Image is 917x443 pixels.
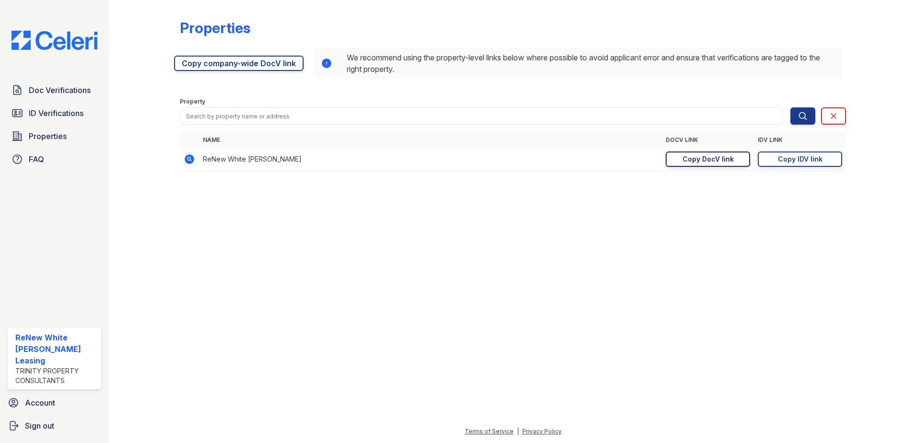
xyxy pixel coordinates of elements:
span: Sign out [25,420,54,431]
div: Trinity Property Consultants [15,366,97,385]
a: Doc Verifications [8,81,101,100]
td: ReNew White [PERSON_NAME] [199,148,662,171]
th: Name [199,132,662,148]
div: Copy IDV link [778,154,823,164]
input: Search by property name or address [180,107,783,125]
span: Doc Verifications [29,84,91,96]
a: Account [4,393,105,412]
span: Account [25,397,55,408]
img: CE_Logo_Blue-a8612792a0a2168367f1c8372b55b34899dd931a85d93a1a3d3e32e68fde9ad4.png [4,31,105,50]
a: ID Verifications [8,104,101,123]
a: Copy DocV link [666,152,750,167]
a: Copy company-wide DocV link [174,56,304,71]
label: Property [180,98,205,105]
a: Copy IDV link [758,152,842,167]
div: We recommend using the property-level links below where possible to avoid applicant error and ens... [313,48,842,79]
div: Properties [180,19,250,36]
a: Terms of Service [465,428,514,435]
a: FAQ [8,150,101,169]
a: Privacy Policy [522,428,562,435]
div: Copy DocV link [682,154,734,164]
a: Properties [8,127,101,146]
span: FAQ [29,153,44,165]
div: ReNew White [PERSON_NAME] Leasing [15,332,97,366]
a: Sign out [4,416,105,435]
div: | [517,428,519,435]
th: DocV Link [662,132,754,148]
span: Properties [29,130,67,142]
th: IDV Link [754,132,846,148]
span: ID Verifications [29,107,83,119]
